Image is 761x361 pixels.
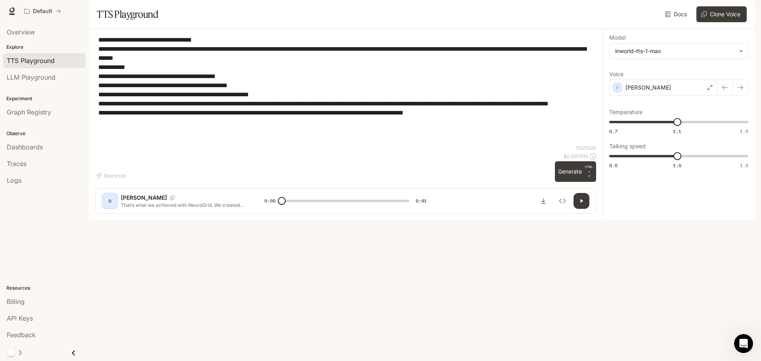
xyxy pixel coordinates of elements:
iframe: Intercom live chat [734,334,753,353]
p: That’s what we achieved with NeuroGrid. We created multiple “fast lanes” for testing. Instead of ... [121,202,245,208]
p: CTRL + [585,164,593,174]
p: Default [33,8,52,15]
span: 0.5 [609,162,618,169]
span: 0:00 [264,197,275,205]
button: Shortcuts [95,169,129,182]
div: inworld-tts-1-max [610,44,748,59]
button: GenerateCTRL +⏎ [555,161,596,182]
div: inworld-tts-1-max [615,47,735,55]
span: 0.7 [609,128,618,135]
span: 0:41 [416,197,427,205]
span: 1.0 [673,162,681,169]
p: Talking speed [609,143,646,149]
button: Inspect [554,193,570,209]
button: Clone Voice [696,6,747,22]
button: Download audio [535,193,551,209]
h1: TTS Playground [97,6,158,22]
button: Copy Voice ID [167,195,178,200]
p: Model [609,35,625,40]
p: [PERSON_NAME] [121,194,167,202]
div: D [103,195,116,207]
p: Voice [609,71,623,77]
span: 1.5 [740,162,748,169]
span: 1.1 [673,128,681,135]
p: ⏎ [585,164,593,179]
button: All workspaces [21,3,65,19]
a: Docs [663,6,690,22]
p: [PERSON_NAME] [625,84,671,92]
span: 1.5 [740,128,748,135]
p: Temperature [609,109,642,115]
